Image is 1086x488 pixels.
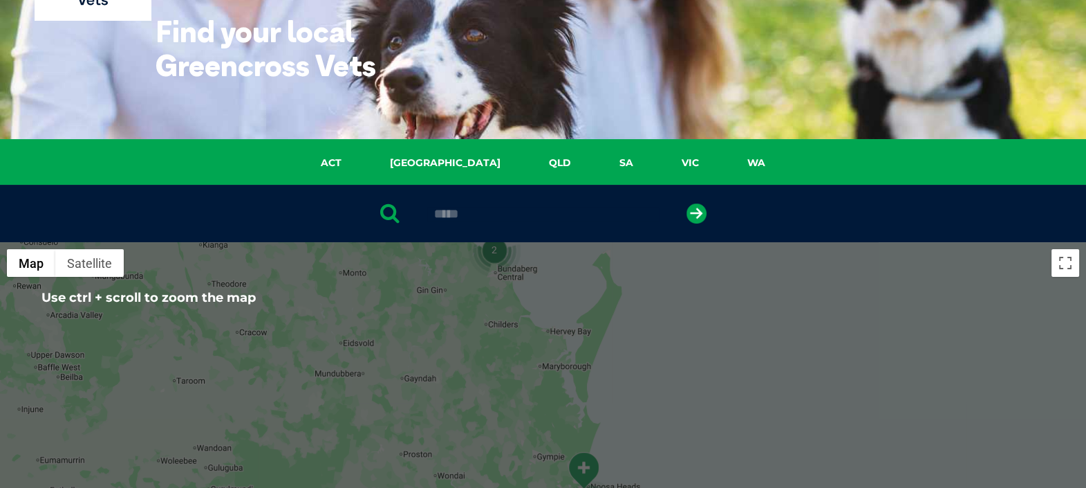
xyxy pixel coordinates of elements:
[468,224,521,276] div: 2
[7,249,55,277] button: Show street map
[525,155,595,171] a: QLD
[55,249,124,277] button: Show satellite imagery
[156,15,429,82] h1: Find your local Greencross Vets
[1051,249,1079,277] button: Toggle fullscreen view
[595,155,657,171] a: SA
[297,155,366,171] a: ACT
[723,155,789,171] a: WA
[366,155,525,171] a: [GEOGRAPHIC_DATA]
[657,155,723,171] a: VIC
